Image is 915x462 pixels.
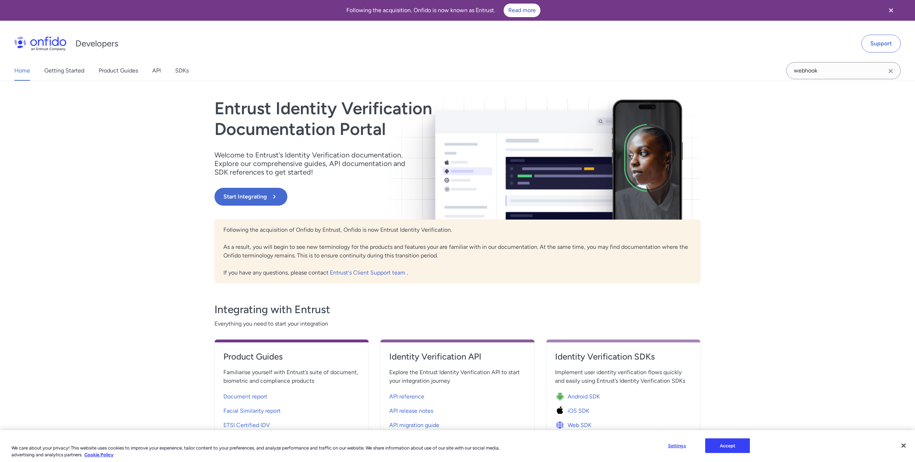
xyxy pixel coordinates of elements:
[223,407,281,415] span: Facial Similarity report
[223,392,267,401] span: Document report
[214,151,415,176] p: Welcome to Entrust’s Identity Verification documentation. Explore our comprehensive guides, API d...
[389,351,526,368] a: Identity Verification API
[504,4,540,17] a: Read more
[44,61,84,81] a: Getting Started
[214,188,287,206] button: Start Integrating
[389,402,526,417] a: API release notes
[555,420,568,430] img: Icon Web SDK
[568,392,600,401] span: Android SDK
[389,407,433,415] span: API release notes
[75,38,118,49] h1: Developers
[175,61,189,81] a: SDKs
[555,406,568,416] img: Icon iOS SDK
[223,368,360,385] span: Familiarise yourself with Entrust’s suite of document, biometric and compliance products
[9,4,878,17] div: Following the acquisition, Onfido is now known as Entrust.
[654,438,699,453] button: Settings
[555,368,692,385] span: Implement user identity verification flows quickly and easily using Entrust’s Identity Verificati...
[555,392,568,402] img: Icon Android SDK
[705,438,750,453] button: Accept
[223,351,360,362] h4: Product Guides
[896,438,911,453] button: Close
[152,61,161,81] a: API
[14,36,66,51] img: Onfido Logo
[887,6,895,15] svg: Close banner
[568,421,592,430] span: Web SDK
[14,61,30,81] a: Home
[389,388,526,402] a: API reference
[214,188,555,206] a: Start Integrating
[861,35,901,52] a: Support
[223,421,270,430] span: ETSI Certified IDV
[389,351,526,362] h4: Identity Verification API
[886,67,895,75] svg: Clear search field button
[223,417,360,431] a: ETSI Certified IDV
[223,388,360,402] a: Document report
[214,320,701,328] span: Everything you need to start your integration
[555,417,692,431] a: Icon Web SDKWeb SDK
[11,437,503,458] div: We care about your privacy! This website uses cookies to improve your experience, tailor content ...
[214,302,701,317] h3: Integrating with Entrust
[214,98,555,139] h1: Entrust Identity Verification Documentation Portal
[389,368,526,385] span: Explore the Entrust Identity Verification API to start your integration journey
[389,417,526,431] a: API migration guide
[214,220,701,283] div: Following the acquisition of Onfido by Entrust, Onfido is now Entrust Identity Verification. As a...
[84,452,113,457] a: More information about our cookie policy., opens in a new tab
[555,351,692,368] a: Identity Verification SDKs
[878,1,904,19] button: Close banner
[555,351,692,362] h4: Identity Verification SDKs
[99,61,138,81] a: Product Guides
[223,402,360,417] a: Facial Similarity report
[555,402,692,417] a: Icon iOS SDKiOS SDK
[330,269,407,276] a: Entrust's Client Support team
[786,62,901,79] input: Onfido search input field
[568,407,589,415] span: iOS SDK
[223,351,360,368] a: Product Guides
[389,392,424,401] span: API reference
[555,388,692,402] a: Icon Android SDKAndroid SDK
[389,421,439,430] span: API migration guide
